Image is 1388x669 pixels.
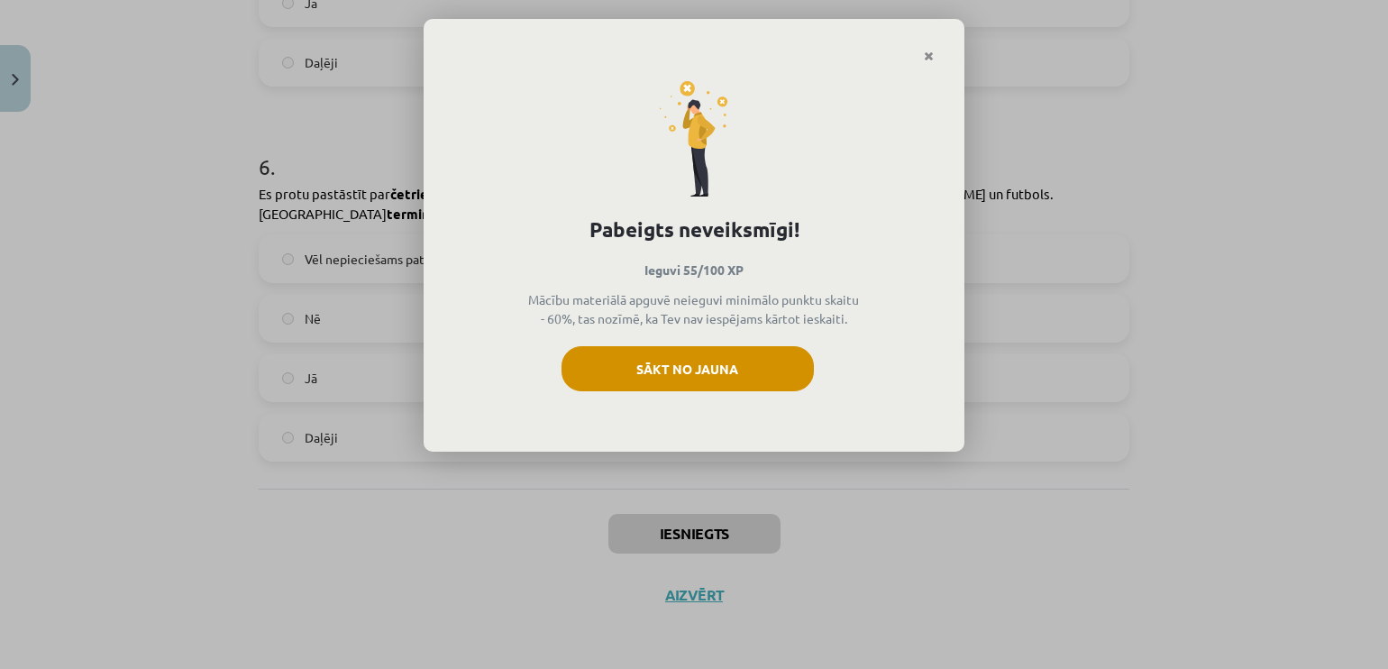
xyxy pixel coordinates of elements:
[526,290,862,328] p: Mācību materiālā apguvē neieguvi minimālo punktu skaitu - 60%, tas nozīmē, ka Tev nav iespējams k...
[562,346,814,391] button: Sākt no jauna
[660,81,728,197] img: fail-icon-2dff40cce496c8bbe20d0877b3080013ff8af6d729d7a6e6bb932d91c467ac91.svg
[454,215,934,245] h1: Pabeigts neveiksmīgi!
[454,261,934,280] p: Ieguvi 55/100 XP
[913,39,945,74] a: Close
